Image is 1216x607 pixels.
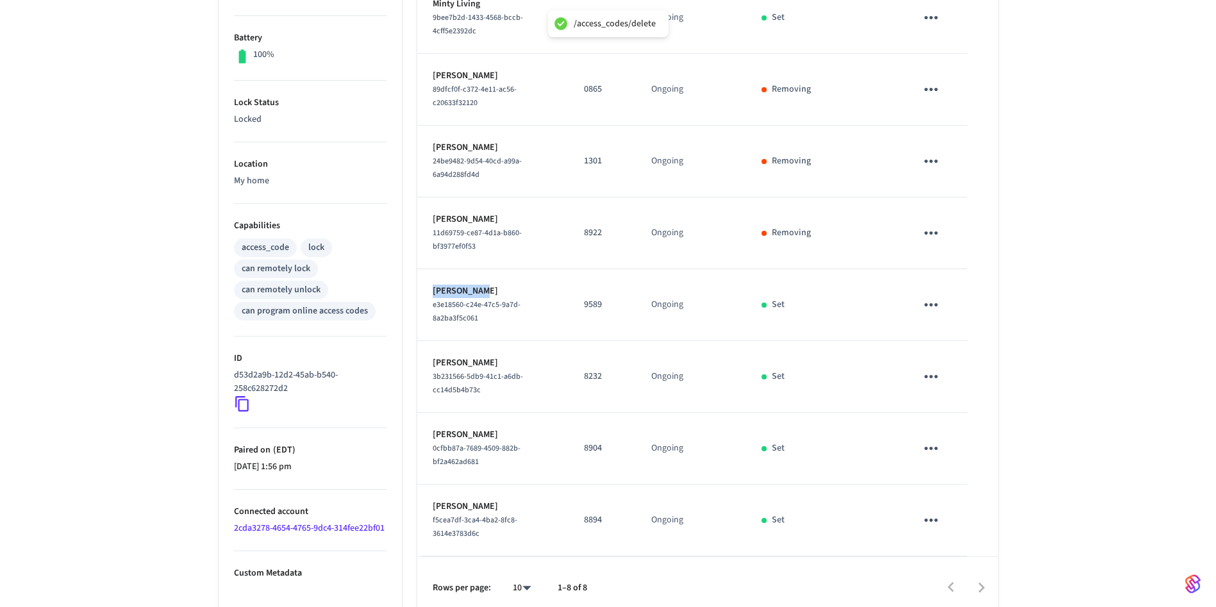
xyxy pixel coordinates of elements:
[234,444,387,457] p: Paired on
[584,154,620,168] p: 1301
[433,156,522,180] span: 24be9482-9d54-40cd-a99a-6a94d288fd4d
[433,371,523,395] span: 3b231566-5db9-41c1-a6db-cc14d5b4b73c
[433,141,553,154] p: [PERSON_NAME]
[433,12,523,37] span: 9bee7b2d-1433-4568-bccb-4cff5e2392dc
[234,219,387,233] p: Capabilities
[584,226,620,240] p: 8922
[433,285,553,298] p: [PERSON_NAME]
[636,197,747,269] td: Ongoing
[308,241,324,254] div: lock
[772,298,785,312] p: Set
[242,241,289,254] div: access_code
[772,513,785,527] p: Set
[242,262,310,276] div: can remotely lock
[636,269,747,341] td: Ongoing
[234,96,387,110] p: Lock Status
[772,226,811,240] p: Removing
[772,442,785,455] p: Set
[433,213,553,226] p: [PERSON_NAME]
[772,154,811,168] p: Removing
[234,352,387,365] p: ID
[433,356,553,370] p: [PERSON_NAME]
[234,158,387,171] p: Location
[271,444,296,456] span: ( EDT )
[558,581,587,595] p: 1–8 of 8
[772,83,811,96] p: Removing
[584,442,620,455] p: 8904
[584,513,620,527] p: 8894
[1185,574,1201,594] img: SeamLogoGradient.69752ec5.svg
[433,443,521,467] span: 0cfbb87a-7689-4509-882b-bf2a462ad681
[636,54,747,126] td: Ongoing
[772,11,785,24] p: Set
[242,304,368,318] div: can program online access codes
[234,369,381,395] p: d53d2a9b-12d2-45ab-b540-258c628272d2
[636,485,747,556] td: Ongoing
[636,413,747,485] td: Ongoing
[433,428,553,442] p: [PERSON_NAME]
[584,83,620,96] p: 0865
[772,370,785,383] p: Set
[584,370,620,383] p: 8232
[234,31,387,45] p: Battery
[433,581,491,595] p: Rows per page:
[234,505,387,519] p: Connected account
[506,579,537,597] div: 10
[253,48,274,62] p: 100%
[234,460,387,474] p: [DATE] 1:56 pm
[234,522,385,535] a: 2cda3278-4654-4765-9dc4-314fee22bf01
[433,84,517,108] span: 89dfcf0f-c372-4e11-ac56-c20633f32120
[584,298,620,312] p: 9589
[242,283,321,297] div: can remotely unlock
[574,18,656,29] div: /access_codes/delete
[433,515,517,539] span: f5cea7df-3ca4-4ba2-8fc8-3614e3783d6c
[433,228,522,252] span: 11d69759-ce87-4d1a-b860-bf3977ef0f53
[433,299,521,324] span: e3e18560-c24e-47c5-9a7d-8a2ba3f5c061
[234,113,387,126] p: Locked
[433,69,553,83] p: [PERSON_NAME]
[234,174,387,188] p: My home
[636,341,747,413] td: Ongoing
[234,567,387,580] p: Custom Metadata
[433,500,553,513] p: [PERSON_NAME]
[636,126,747,197] td: Ongoing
